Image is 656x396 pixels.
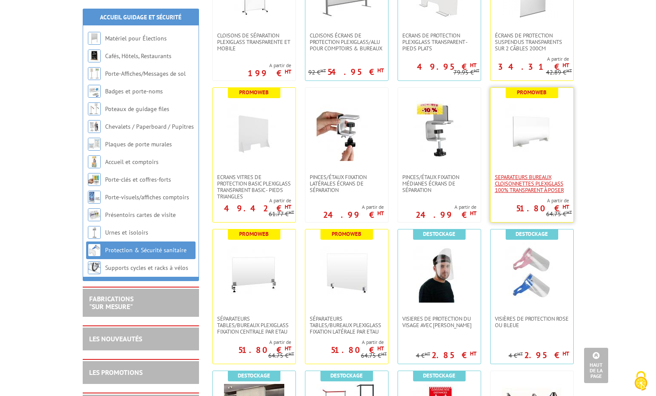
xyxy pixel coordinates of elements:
[417,64,476,69] p: 49.95 €
[566,68,572,74] sup: HT
[323,204,384,210] span: A partir de
[105,158,159,166] a: Accueil et comptoirs
[491,197,569,204] span: A partir de
[248,62,291,69] span: A partir de
[105,264,188,272] a: Supports cycles et racks à vélos
[584,348,608,383] a: Haut de la page
[213,174,295,200] a: ECRANS VITRES DE PROTECTION BASIC PLEXIGLASS TRANSPARENT BASIC - pieds triangles
[330,372,363,379] b: Destockage
[217,174,291,200] span: ECRANS VITRES DE PROTECTION BASIC PLEXIGLASS TRANSPARENT BASIC - pieds triangles
[100,13,181,21] a: Accueil Guidage et Sécurité
[502,242,562,303] img: Visières de Protection Rose ou Bleue
[105,105,169,113] a: Poteaux de guidage files
[269,211,294,217] p: 61.77 €
[105,229,148,236] a: Urnes et isoloirs
[268,353,294,359] p: 64.75 €
[377,345,384,352] sup: HT
[88,138,101,151] img: Plaques de porte murales
[509,353,523,359] p: 4 €
[563,62,569,69] sup: HT
[495,174,569,193] span: SEPARATEURS BUREAUX CLOISONNETTES PLEXIGLASS 100% TRANSPARENT À POSER
[398,316,481,328] a: VISIERES DE PROTECTION DU VISAGE AVEC [PERSON_NAME]
[308,69,326,76] p: 92 €
[495,316,569,328] span: Visières de Protection Rose ou Bleue
[491,316,573,328] a: Visières de Protection Rose ou Bleue
[105,123,194,130] a: Chevalets / Paperboard / Pupitres
[563,350,569,357] sup: HT
[105,34,167,42] a: Matériel pour Élections
[331,347,384,353] p: 51.80 €
[377,210,384,217] sup: HT
[381,351,387,357] sup: HT
[289,351,294,357] sup: HT
[516,230,548,238] b: Destockage
[305,339,384,346] span: A partir de
[88,32,101,45] img: Matériel pour Élections
[491,174,573,193] a: SEPARATEURS BUREAUX CLOISONNETTES PLEXIGLASS 100% TRANSPARENT À POSER
[217,316,291,335] span: Séparateurs Tables/Bureaux Plexiglass Fixation Centrale par Etau
[89,368,143,377] a: LES PROMOTIONS
[310,174,384,193] span: Pinces/étaux fixation latérales écrans de séparation
[213,316,295,335] a: Séparateurs Tables/Bureaux Plexiglass Fixation Centrale par Etau
[454,69,479,76] p: 79.95 €
[402,32,476,52] span: ECRANS DE PROTECTION PLEXIGLASS TRANSPARENT - Pieds plats
[630,370,652,392] img: Cookies (fenêtre modale)
[88,173,101,186] img: Porte-clés et coffres-forts
[105,176,171,183] a: Porte-clés et coffres-forts
[491,56,569,62] span: A partir de
[327,69,384,74] p: 54.95 €
[502,101,562,161] img: SEPARATEURS BUREAUX CLOISONNETTES PLEXIGLASS 100% TRANSPARENT À POSER
[88,85,101,98] img: Badges et porte-noms
[416,212,476,217] p: 24.99 €
[320,68,326,74] sup: HT
[517,89,547,96] b: Promoweb
[416,353,430,359] p: 4 €
[409,242,469,303] img: VISIERES DE PROTECTION DU VISAGE AVEC SANGLE
[217,32,291,52] span: Cloisons de séparation Plexiglass transparente et mobile
[626,367,656,396] button: Cookies (fenêtre modale)
[425,351,430,357] sup: HT
[546,69,572,76] p: 42.89 €
[239,230,269,238] b: Promoweb
[566,209,572,215] sup: HT
[305,316,388,335] a: Séparateurs Tables/Bureaux Plexiglass Fixation Latérale par Etau
[402,316,476,328] span: VISIERES DE PROTECTION DU VISAGE AVEC [PERSON_NAME]
[289,209,294,215] sup: HT
[285,203,291,210] sup: HT
[498,64,569,69] p: 34.31 €
[409,101,469,161] img: Pinces/étaux fixation médianes écrans de séparation
[105,246,187,254] a: Protection & Sécurité sanitaire
[398,174,481,193] a: Pinces/étaux fixation médianes écrans de séparation
[323,212,384,217] p: 24.99 €
[317,242,377,303] img: Séparateurs Tables/Bureaux Plexiglass Fixation Latérale par Etau
[88,155,101,168] img: Accueil et comptoirs
[491,32,573,52] a: Écrans de Protection Suspendus Transparents sur 2 câbles 200cm
[88,226,101,239] img: Urnes et isoloirs
[310,316,384,335] span: Séparateurs Tables/Bureaux Plexiglass Fixation Latérale par Etau
[88,191,101,204] img: Porte-visuels/affiches comptoirs
[88,261,101,274] img: Supports cycles et racks à vélos
[88,120,101,133] img: Chevalets / Paperboard / Pupitres
[238,372,270,379] b: Destockage
[332,230,361,238] b: Promoweb
[470,210,476,217] sup: HT
[524,353,569,358] p: 2.95 €
[105,52,171,60] a: Cafés, Hôtels, Restaurants
[105,211,176,219] a: Présentoirs cartes de visite
[88,102,101,115] img: Poteaux de guidage files
[563,203,569,210] sup: HT
[105,140,172,148] a: Plaques de porte murales
[416,204,476,210] span: A partir de
[361,353,387,359] p: 64.75 €
[305,174,388,193] a: Pinces/étaux fixation latérales écrans de séparation
[213,339,291,346] span: A partir de
[105,87,163,95] a: Badges et porte-noms
[105,193,189,201] a: Porte-visuels/affiches comptoirs
[546,211,572,217] p: 64.75 €
[317,101,377,161] img: Pinces/étaux fixation latérales écrans de séparation
[310,32,384,52] span: Cloisons Écrans de protection Plexiglass/Alu pour comptoirs & Bureaux
[423,372,455,379] b: Destockage
[398,32,481,52] a: ECRANS DE PROTECTION PLEXIGLASS TRANSPARENT - Pieds plats
[238,347,291,353] p: 51.80 €
[470,62,476,69] sup: HT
